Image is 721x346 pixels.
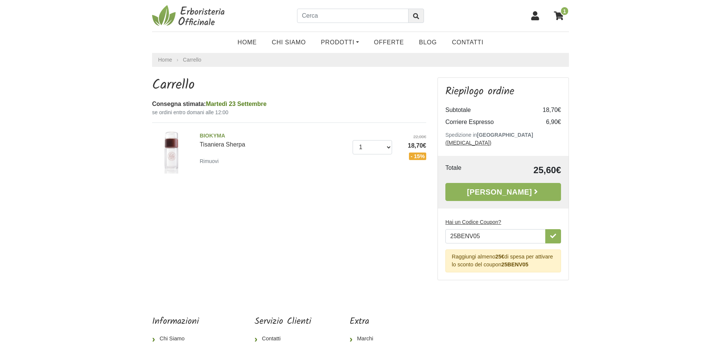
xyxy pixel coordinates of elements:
p: Spedizione in [445,131,561,147]
input: Hai un Codice Coupon? [445,229,546,243]
h5: Informazioni [152,316,216,327]
a: Home [158,56,172,64]
small: se ordini entro domani alle 12:00 [152,109,426,116]
u: Hai un Codice Coupon? [445,219,501,225]
b: 25BENV05 [501,261,528,267]
td: Subtotale [445,104,531,116]
td: Totale [445,163,488,177]
a: OFFERTE [367,35,412,50]
a: Chi Siamo [152,333,216,344]
a: Rimuovi [200,156,222,166]
a: Contatti [444,35,491,50]
span: 18,70€ [398,141,426,150]
span: Martedì 23 Settembre [206,101,267,107]
span: - 15% [409,153,426,160]
h1: Carrello [152,77,426,94]
a: 1 [550,6,569,25]
a: Marchi [350,333,399,344]
h5: Servizio Clienti [255,316,311,327]
del: 22,00€ [398,134,426,140]
div: Consegna stimata: [152,100,426,109]
a: BIOKYMATisaniera Sherpa [200,132,347,148]
img: Tisaniera Sherpa [149,129,194,174]
iframe: fb:page Facebook Social Plugin [437,316,569,343]
b: [GEOGRAPHIC_DATA] [477,132,533,138]
td: 18,70€ [531,104,561,116]
a: Contatti [255,333,311,344]
h5: Extra [350,316,399,327]
div: Raggiungi almeno di spesa per attivare lo sconto del coupon [445,249,561,272]
td: Corriere Espresso [445,116,531,128]
td: 6,90€ [531,116,561,128]
h3: Riepilogo ordine [445,85,561,98]
label: Hai un Codice Coupon? [445,218,501,226]
a: Blog [412,35,445,50]
b: 25€ [495,254,504,260]
span: 1 [560,6,569,16]
small: Rimuovi [200,158,219,164]
a: ([MEDICAL_DATA]) [445,140,491,146]
img: Erboristeria Officinale [152,5,227,27]
input: Cerca [297,9,409,23]
a: Home [230,35,264,50]
nav: breadcrumb [152,53,569,67]
td: 25,60€ [488,163,561,177]
a: Carrello [183,57,201,63]
span: BIOKYMA [200,132,347,140]
a: Chi Siamo [264,35,314,50]
a: Prodotti [314,35,367,50]
a: [PERSON_NAME] [445,183,561,201]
